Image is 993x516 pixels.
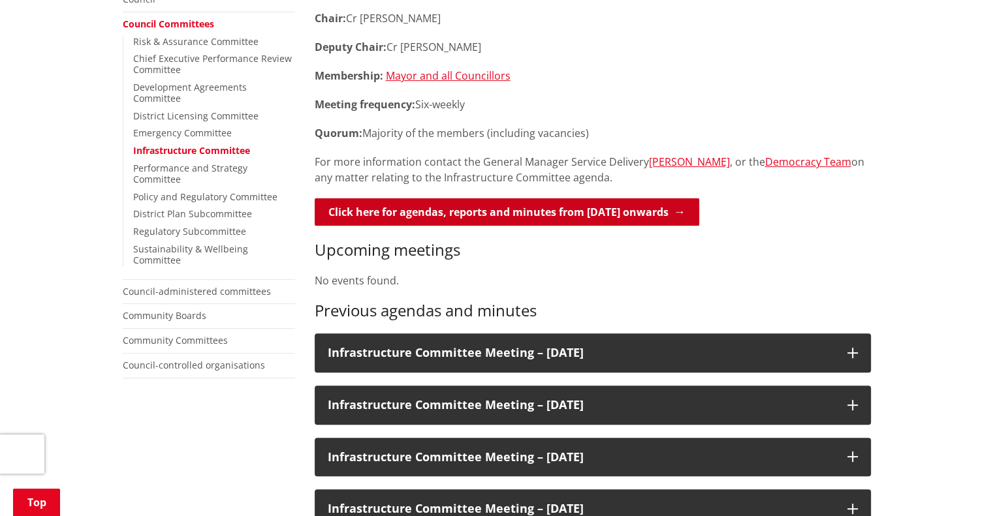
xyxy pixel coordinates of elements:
[123,359,265,371] a: Council-controlled organisations
[133,162,247,185] a: Performance and Strategy Committee
[123,309,206,322] a: Community Boards
[933,461,980,508] iframe: Messenger Launcher
[133,190,277,203] a: Policy and Regulatory Committee
[123,285,271,297] a: Council-administered committees
[328,502,834,515] h3: Infrastructure Committee Meeting – [DATE]
[328,346,834,359] h3: Infrastructure Committee Meeting – [DATE]
[133,35,259,48] a: Risk & Assurance Committee
[315,125,871,141] p: Majority of the members (including vacancies)
[13,489,60,516] a: Top
[649,155,730,169] a: [PERSON_NAME]
[133,207,252,220] a: District Plan Subcommittee
[315,241,871,260] h3: Upcoming meetings
[328,451,834,464] h3: Infrastructure Committee Meeting – [DATE]
[133,81,247,104] a: Development Agreements Committee
[315,273,871,288] p: No events found.
[315,10,871,26] p: Cr [PERSON_NAME]
[315,97,415,112] strong: Meeting frequency:
[133,127,232,139] a: Emergency Committee
[315,40,386,54] strong: Deputy Chair:
[315,154,871,185] p: For more information contact the General Manager Service Delivery , or the on any matter relating...
[315,198,699,226] a: Click here for agendas, reports and minutes from [DATE] onwards
[315,97,871,112] p: Six-weekly
[133,144,250,157] a: Infrastructure Committee
[315,11,346,25] strong: Chair:
[315,39,871,55] p: Cr [PERSON_NAME]
[315,126,362,140] strong: Quorum:
[328,399,834,412] h3: Infrastructure Committee Meeting – [DATE]
[133,243,248,266] a: Sustainability & Wellbeing Committee
[315,301,871,320] h3: Previous agendas and minutes
[133,110,259,122] a: District Licensing Committee
[765,155,851,169] a: Democracy Team
[133,225,246,237] a: Regulatory Subcommittee
[123,18,214,30] a: Council Committees
[123,334,228,346] a: Community Committees
[315,68,383,83] strong: Membership:
[386,68,511,83] a: Mayor and all Councillors
[133,52,292,76] a: Chief Executive Performance Review Committee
